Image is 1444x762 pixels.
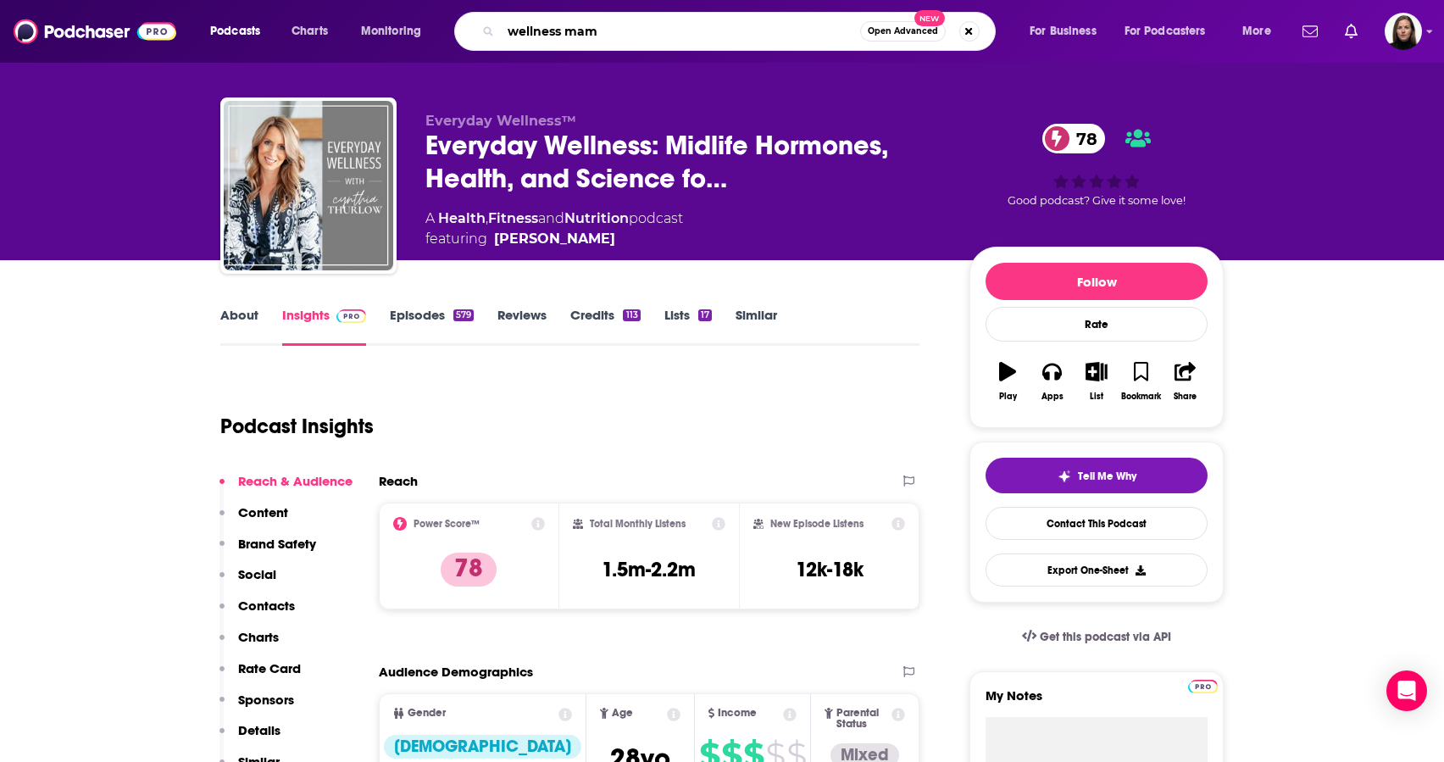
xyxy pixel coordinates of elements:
div: 579 [453,309,474,321]
p: Content [238,504,288,520]
a: Pro website [1188,677,1218,693]
span: New [914,10,945,26]
button: Details [219,722,280,754]
a: Fitness [488,210,538,226]
span: and [538,210,564,226]
button: List [1075,351,1119,412]
span: Get this podcast via API [1040,630,1171,644]
a: Get this podcast via API [1008,616,1185,658]
div: Play [999,392,1017,402]
div: Bookmark [1121,392,1161,402]
span: For Business [1030,19,1097,43]
p: Brand Safety [238,536,316,552]
div: Open Intercom Messenger [1386,670,1427,711]
button: Export One-Sheet [986,553,1208,587]
span: Charts [292,19,328,43]
span: For Podcasters [1125,19,1206,43]
span: Podcasts [210,19,260,43]
h2: Total Monthly Listens [590,518,686,530]
label: My Notes [986,687,1208,717]
button: tell me why sparkleTell Me Why [986,458,1208,493]
button: Brand Safety [219,536,316,567]
span: featuring [425,229,683,249]
span: More [1242,19,1271,43]
p: Charts [238,629,279,645]
button: open menu [198,18,282,45]
span: 78 [1059,124,1106,153]
a: Health [438,210,486,226]
span: Income [718,708,757,719]
span: Gender [408,708,446,719]
button: open menu [349,18,443,45]
p: Sponsors [238,692,294,708]
button: Contacts [219,598,295,629]
a: InsightsPodchaser Pro [282,307,366,346]
div: A podcast [425,209,683,249]
h2: Power Score™ [414,518,480,530]
img: User Profile [1385,13,1422,50]
h2: New Episode Listens [770,518,864,530]
div: 17 [698,309,712,321]
img: Podchaser Pro [1188,680,1218,693]
button: Open AdvancedNew [860,21,946,42]
button: Apps [1030,351,1074,412]
div: 113 [623,309,640,321]
img: Everyday Wellness: Midlife Hormones, Health, and Science for Women 35+ [224,101,393,270]
span: Monitoring [361,19,421,43]
button: Show profile menu [1385,13,1422,50]
button: Social [219,566,276,598]
span: Tell Me Why [1078,470,1136,483]
button: Content [219,504,288,536]
button: Reach & Audience [219,473,353,504]
p: 78 [441,553,497,587]
button: Bookmark [1119,351,1163,412]
img: Podchaser Pro [336,309,366,323]
a: About [220,307,258,346]
a: Similar [736,307,777,346]
h3: 1.5m-2.2m [602,557,696,582]
img: tell me why sparkle [1058,470,1071,483]
p: Social [238,566,276,582]
div: Rate [986,307,1208,342]
span: Good podcast? Give it some love! [1008,194,1186,207]
button: open menu [1114,18,1230,45]
p: Contacts [238,598,295,614]
p: Reach & Audience [238,473,353,489]
h2: Reach [379,473,418,489]
button: Share [1164,351,1208,412]
div: List [1090,392,1103,402]
button: Play [986,351,1030,412]
a: Lists17 [664,307,712,346]
p: Details [238,722,280,738]
span: Open Advanced [868,27,938,36]
span: , [486,210,488,226]
span: Age [612,708,633,719]
a: Cynthia Thurlow [494,229,615,249]
div: 78Good podcast? Give it some love! [969,113,1224,219]
button: open menu [1018,18,1118,45]
a: Episodes579 [390,307,474,346]
p: Rate Card [238,660,301,676]
div: Search podcasts, credits, & more... [470,12,1012,51]
h3: 12k-18k [796,557,864,582]
span: Parental Status [836,708,889,730]
span: Everyday Wellness™ [425,113,576,129]
button: Sponsors [219,692,294,723]
a: Show notifications dropdown [1338,17,1364,46]
button: Rate Card [219,660,301,692]
a: 78 [1042,124,1106,153]
h1: Podcast Insights [220,414,374,439]
button: Charts [219,629,279,660]
button: open menu [1230,18,1292,45]
a: Nutrition [564,210,629,226]
span: Logged in as BevCat3 [1385,13,1422,50]
div: Share [1174,392,1197,402]
a: Credits113 [570,307,640,346]
input: Search podcasts, credits, & more... [501,18,860,45]
a: Charts [280,18,338,45]
div: [DEMOGRAPHIC_DATA] [384,735,581,759]
h2: Audience Demographics [379,664,533,680]
button: Follow [986,263,1208,300]
img: Podchaser - Follow, Share and Rate Podcasts [14,15,176,47]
